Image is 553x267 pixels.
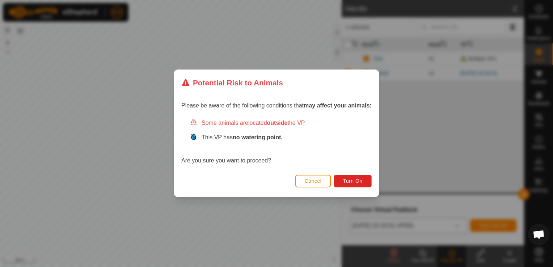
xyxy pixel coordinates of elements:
[233,135,283,141] strong: no watering point.
[343,178,363,184] span: Turn On
[190,119,372,128] div: Some animals are
[267,120,288,126] strong: outside
[305,178,322,184] span: Cancel
[295,175,331,187] button: Cancel
[528,224,550,245] div: Open chat
[181,119,372,165] div: Are you sure you want to proceed?
[202,135,283,141] span: This VP has
[181,77,283,88] div: Potential Risk to Animals
[181,103,372,109] span: Please be aware of the following conditions that
[334,175,372,187] button: Turn On
[304,103,372,109] strong: may affect your animals:
[248,120,306,126] span: located the VP.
